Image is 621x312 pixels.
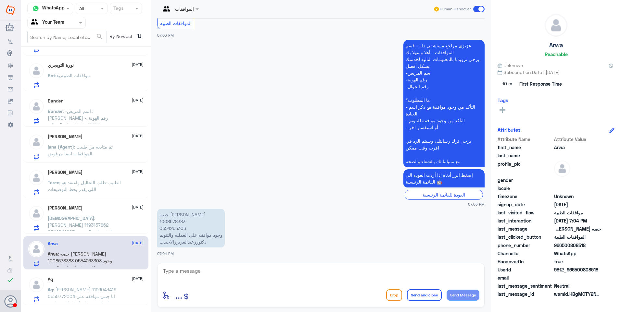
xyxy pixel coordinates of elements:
img: defaultAdmin.png [28,63,44,79]
span: last_visited_flow [498,209,553,216]
span: 2025-09-21T16:02:51.922Z [554,201,601,208]
img: Widebot Logo [6,5,15,15]
span: Bot [48,73,55,78]
i: ⇅ [137,31,142,42]
span: jana (Agent) [48,144,74,150]
span: 2 [554,250,601,257]
p: 21/9/2025, 7:03 PM [403,40,485,167]
img: defaultAdmin.png [545,14,567,36]
span: Unknown [554,193,601,200]
span: ... [175,289,182,301]
img: defaultAdmin.png [28,241,44,257]
span: 966500808518 [554,242,601,249]
span: wamid.HBgMOTY2NTAwODA4NTE4FQIAEhgUM0FCMDFERjQzRUEwRDQwREU1QTgA [554,291,601,297]
h5: Arwa [549,42,563,49]
span: last_clicked_button [498,234,553,240]
h5: Arwa [48,241,58,246]
span: ChannelId [498,250,553,257]
span: Attribute Value [554,136,601,143]
span: last_message_id [498,291,553,297]
span: Subscription Date : [DATE] [498,69,615,76]
span: search [96,33,104,41]
span: موافقات الطبية [554,209,601,216]
img: defaultAdmin.png [28,134,44,150]
span: [DATE] [132,133,144,139]
span: : تم متابعه من طبيب الموافقات ايضا مرفوض [48,144,113,156]
span: last_interaction [498,217,553,224]
h5: Tareq Alalami [48,170,82,175]
span: last_message_sentiment [498,282,553,289]
span: : حصه [PERSON_NAME] 1008678383 0554263303 وجود موافقه على العمليه والتنويم دكتورزعبدالعزبززالاحيدب [48,251,112,277]
span: last_name [498,152,553,159]
span: null [554,274,601,281]
span: 0 [554,282,601,289]
input: Search by Name, Local etc… [28,31,107,43]
span: : -اسم المريض : [PERSON_NAME] -رقم الهوية : ١١٠١٠٨٧٦٧٢ -رقم الجوال : ٠٥٣٧٠٨٥٣١١ المطلوب : التواصل... [48,108,117,148]
h5: نورة التويجري [48,63,74,68]
span: Bander [48,108,63,114]
span: Arwa [48,251,58,257]
h5: Bander [48,98,63,104]
div: Tags [112,5,124,13]
button: Send and close [407,289,442,301]
p: 21/9/2025, 7:03 PM [403,169,485,187]
span: 10 m [498,78,517,90]
span: Attribute Name [498,136,553,143]
img: defaultAdmin.png [28,98,44,114]
span: By Newest [107,31,134,44]
span: Arwa [554,144,601,151]
h5: Aq [48,277,53,282]
h5: Ali [48,134,82,139]
span: Unknown [498,62,523,69]
span: email [498,274,553,281]
div: العودة للقائمة الرئيسية [405,190,483,200]
span: HandoverOn [498,258,553,265]
span: [DATE] [132,276,144,282]
span: 2025-09-21T16:04:40.535Z [554,217,601,224]
span: Tareq [48,180,59,185]
span: 07:04 PM [157,251,174,256]
span: : الطبيب طلب التحاليل واعتقد هو اللي يقدر يحط التوضيحات [48,180,121,192]
img: defaultAdmin.png [28,277,44,293]
i: check [6,276,14,284]
span: Aq [48,287,53,292]
span: [DATE] [132,204,144,210]
button: Drop [386,289,402,301]
span: true [554,258,601,265]
img: defaultAdmin.png [554,161,570,177]
img: yourTeam.svg [31,18,41,28]
h5: Mohammed Alanazi [48,205,82,211]
span: phone_number [498,242,553,249]
span: : موافقات الطبية [55,73,90,78]
button: Avatar [4,295,17,307]
span: الموافقات الطبية [160,20,192,26]
span: gender [498,177,553,184]
span: profile_pic [498,161,553,175]
span: 9812_966500808518 [554,266,601,273]
img: whatsapp.png [31,4,41,13]
img: defaultAdmin.png [28,205,44,222]
button: Send Message [447,290,479,301]
h6: Reachable [545,51,568,57]
span: first_name [498,144,553,151]
button: search [96,31,104,42]
span: last_message [498,225,553,232]
span: [DATE] [132,97,144,103]
span: 07:03 PM [468,201,485,207]
span: signup_date [498,201,553,208]
h6: Attributes [498,127,521,133]
span: 07:03 PM [157,33,174,37]
span: Human Handover [440,6,471,12]
span: null [554,177,601,184]
span: [DATE] [132,62,144,67]
span: timezone [498,193,553,200]
p: 21/9/2025, 7:04 PM [157,209,225,247]
span: حصه عبدالرحمن الدحيم 1008678383 0554263303 وجود موافقه على العمليه والتنويم دكتورزعبدالعزبززالاحيدب [554,225,601,232]
span: locale [498,185,553,192]
button: ... [175,288,182,302]
h6: Tags [498,97,508,103]
span: [DATE] [132,240,144,246]
span: null [554,185,601,192]
span: [DEMOGRAPHIC_DATA] [48,215,94,221]
span: First Response Time [519,80,562,87]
